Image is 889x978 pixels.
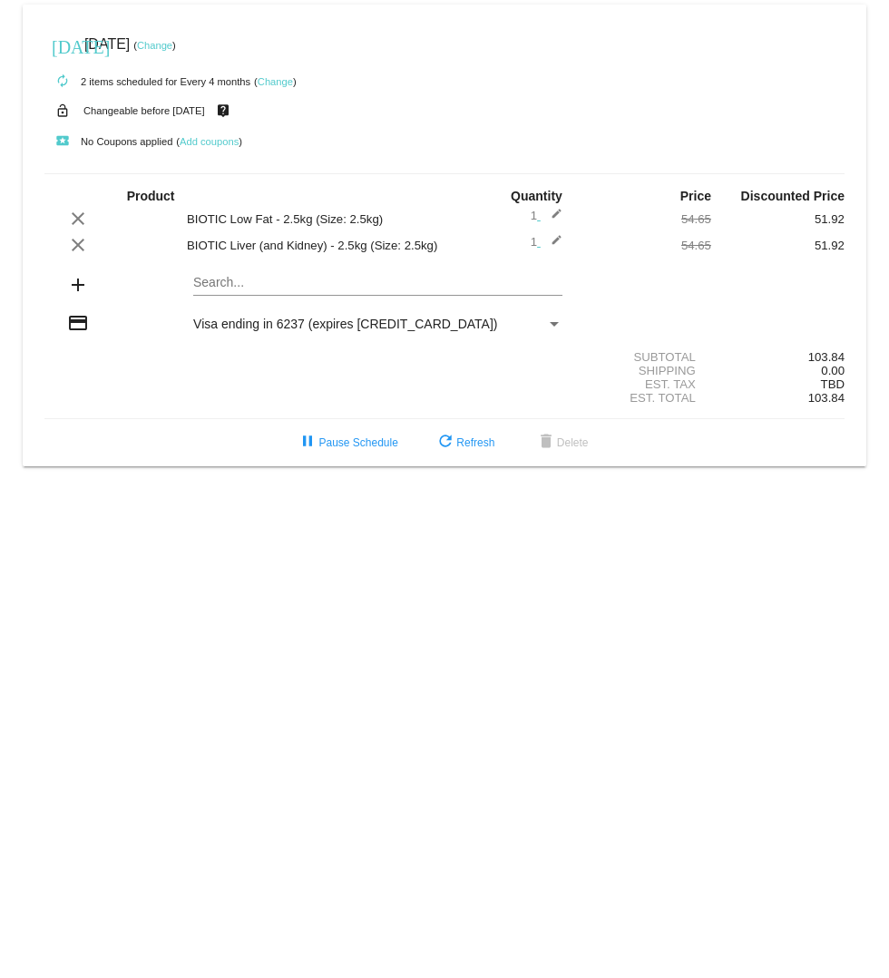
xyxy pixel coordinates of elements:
mat-icon: local_play [52,131,73,152]
mat-icon: lock_open [52,99,73,122]
div: BIOTIC Liver (and Kidney) - 2.5kg (Size: 2.5kg) [178,239,444,252]
span: 1 [531,235,562,249]
button: Delete [521,426,603,459]
mat-icon: add [67,274,89,296]
small: ( ) [254,76,297,87]
mat-icon: clear [67,208,89,230]
mat-icon: live_help [212,99,234,122]
div: 54.65 [578,239,711,252]
mat-icon: pause [297,432,318,454]
a: Change [258,76,293,87]
button: Refresh [420,426,509,459]
div: Shipping [578,364,711,377]
div: 54.65 [578,212,711,226]
mat-icon: autorenew [52,71,73,93]
span: 103.84 [808,391,845,405]
small: No Coupons applied [44,136,172,147]
small: Changeable before [DATE] [83,105,205,116]
small: ( ) [133,40,176,51]
a: Change [137,40,172,51]
div: Subtotal [578,350,711,364]
mat-icon: delete [535,432,557,454]
mat-select: Payment Method [193,317,562,331]
button: Pause Schedule [282,426,412,459]
span: Pause Schedule [297,436,397,449]
strong: Price [680,189,711,203]
strong: Discounted Price [741,189,845,203]
mat-icon: refresh [435,432,456,454]
mat-icon: edit [541,208,562,230]
span: Delete [535,436,589,449]
mat-icon: credit_card [67,312,89,334]
mat-icon: clear [67,234,89,256]
div: 103.84 [711,350,845,364]
a: Add coupons [180,136,239,147]
div: 51.92 [711,212,845,226]
span: 1 [531,209,562,222]
div: Est. Total [578,391,711,405]
small: 2 items scheduled for Every 4 months [44,76,250,87]
span: 0.00 [821,364,845,377]
mat-icon: edit [541,234,562,256]
span: Visa ending in 6237 (expires [CREDIT_CARD_DATA]) [193,317,497,331]
strong: Quantity [511,189,562,203]
input: Search... [193,276,562,290]
div: 51.92 [711,239,845,252]
span: Refresh [435,436,494,449]
span: TBD [821,377,845,391]
small: ( ) [176,136,242,147]
mat-icon: [DATE] [52,34,73,56]
strong: Product [127,189,175,203]
div: Est. Tax [578,377,711,391]
div: BIOTIC Low Fat - 2.5kg (Size: 2.5kg) [178,212,444,226]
